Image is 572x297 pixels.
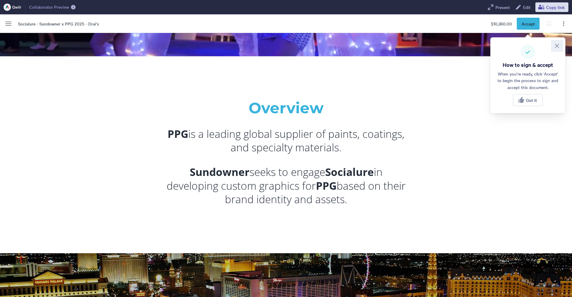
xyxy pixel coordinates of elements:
span: Copy link [546,5,565,10]
button: Menu [2,18,14,30]
span: Edit [522,5,531,10]
span: PPG [168,127,188,141]
span: $10,360.00 [491,20,512,27]
button: Got it [513,94,543,106]
span: Socialure [325,165,374,179]
span: Accept [522,20,535,27]
a: Edit [512,2,533,12]
h5: How to sign & accept [503,61,553,68]
h2: seeks to engage in developing custom graphics for based on their brand identity and assets. [165,159,407,210]
span: Overview [249,99,324,117]
span: Present [494,5,510,10]
h2: is a leading global supplier of paints, coatings, and specialty materials. [165,120,407,159]
button: Accept [517,18,540,30]
span: Collaborator Preview [29,4,69,10]
button: Present [485,2,512,12]
span: Sundowner [190,165,250,179]
span: Got it [526,98,537,102]
img: Qwilr logo [4,4,22,11]
span: When you’re ready, click ‘Accept’ to begin the process to sign and accept this document. [498,70,558,91]
button: Qwilr logo [1,2,24,12]
button: More info [70,4,77,11]
span: Socialure - Sundowner x PPG 2025 - Drai's [18,20,99,27]
button: Page options [558,18,570,30]
button: Copy link [535,2,568,12]
span: PPG [316,179,337,193]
